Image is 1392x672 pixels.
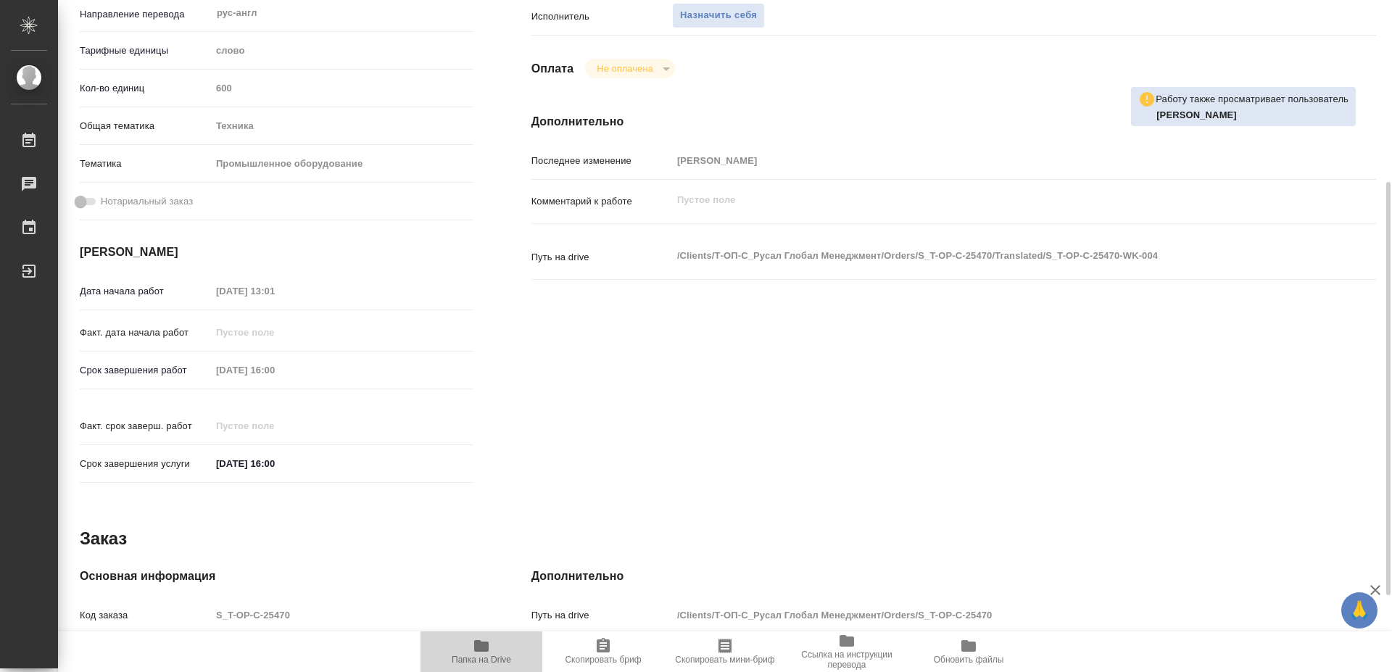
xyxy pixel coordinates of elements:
[1156,108,1348,123] p: Журавлева Александра
[80,7,211,22] p: Направление перевода
[531,154,672,168] p: Последнее изменение
[672,3,765,28] button: Назначить себя
[211,453,338,474] input: ✎ Введи что-нибудь
[672,150,1306,171] input: Пустое поле
[664,631,786,672] button: Скопировать мини-бриф
[934,655,1004,665] span: Обновить файлы
[531,113,1376,130] h4: Дополнительно
[211,322,338,343] input: Пустое поле
[531,608,672,623] p: Путь на drive
[211,114,473,138] div: Техника
[80,244,473,261] h4: [PERSON_NAME]
[80,43,211,58] p: Тарифные единицы
[672,244,1306,268] textarea: /Clients/Т-ОП-С_Русал Глобал Менеджмент/Orders/S_T-OP-C-25470/Translated/S_T-OP-C-25470-WK-004
[80,419,211,434] p: Факт. срок заверш. работ
[80,284,211,299] p: Дата начала работ
[786,631,908,672] button: Ссылка на инструкции перевода
[585,59,674,78] div: Не оплачена
[211,605,473,626] input: Пустое поле
[565,655,641,665] span: Скопировать бриф
[101,194,193,209] span: Нотариальный заказ
[80,363,211,378] p: Срок завершения работ
[531,250,672,265] p: Путь на drive
[80,81,211,96] p: Кол-во единиц
[452,655,511,665] span: Папка на Drive
[211,152,473,176] div: Промышленное оборудование
[1341,592,1377,629] button: 🙏
[542,631,664,672] button: Скопировать бриф
[680,7,757,24] span: Назначить себя
[1156,109,1237,120] b: [PERSON_NAME]
[80,568,473,585] h4: Основная информация
[795,650,899,670] span: Ссылка на инструкции перевода
[211,415,338,436] input: Пустое поле
[1347,595,1372,626] span: 🙏
[80,157,211,171] p: Тематика
[211,360,338,381] input: Пустое поле
[531,9,672,24] p: Исполнитель
[80,527,127,550] h2: Заказ
[531,194,672,209] p: Комментарий к работе
[211,38,473,63] div: слово
[531,60,574,78] h4: Оплата
[592,62,657,75] button: Не оплачена
[672,605,1306,626] input: Пустое поле
[211,78,473,99] input: Пустое поле
[675,655,774,665] span: Скопировать мини-бриф
[80,325,211,340] p: Факт. дата начала работ
[531,568,1376,585] h4: Дополнительно
[420,631,542,672] button: Папка на Drive
[80,119,211,133] p: Общая тематика
[908,631,1029,672] button: Обновить файлы
[1156,92,1348,107] p: Работу также просматривает пользователь
[211,281,338,302] input: Пустое поле
[80,457,211,471] p: Срок завершения услуги
[80,608,211,623] p: Код заказа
